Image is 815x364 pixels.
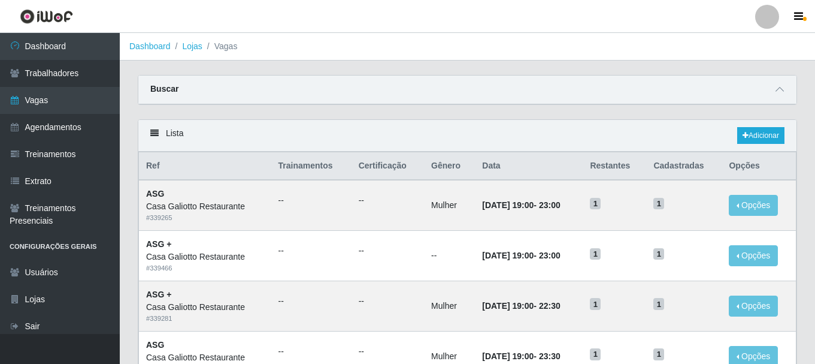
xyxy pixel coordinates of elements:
[20,9,73,24] img: CoreUI Logo
[120,33,815,61] nav: breadcrumb
[278,245,344,257] ul: --
[539,200,560,210] time: 23:00
[482,301,534,311] time: [DATE] 19:00
[653,298,664,310] span: 1
[146,290,171,299] strong: ASG +
[482,200,534,210] time: [DATE] 19:00
[729,296,778,317] button: Opções
[359,345,417,358] ul: --
[146,189,164,198] strong: ASG
[539,351,560,361] time: 23:30
[146,351,263,364] div: Casa Galiotto Restaurante
[146,213,263,223] div: # 339265
[737,127,784,144] a: Adicionar
[146,251,263,263] div: Casa Galiotto Restaurante
[202,40,238,53] li: Vagas
[590,248,601,260] span: 1
[424,281,475,331] td: Mulher
[482,351,534,361] time: [DATE] 19:00
[359,295,417,308] ul: --
[146,200,263,213] div: Casa Galiotto Restaurante
[722,152,796,181] th: Opções
[278,295,344,308] ul: --
[278,194,344,207] ul: --
[146,301,263,314] div: Casa Galiotto Restaurante
[583,152,646,181] th: Restantes
[653,348,664,360] span: 1
[482,200,560,210] strong: -
[424,180,475,230] td: Mulher
[646,152,722,181] th: Cadastradas
[146,314,263,324] div: # 339281
[139,152,271,181] th: Ref
[475,152,583,181] th: Data
[424,152,475,181] th: Gênero
[352,152,424,181] th: Certificação
[138,120,796,152] div: Lista
[150,84,178,94] strong: Buscar
[146,340,164,350] strong: ASG
[146,239,171,249] strong: ASG +
[424,231,475,281] td: --
[182,41,202,51] a: Lojas
[482,351,560,361] strong: -
[590,298,601,310] span: 1
[146,263,263,273] div: # 339466
[653,248,664,260] span: 1
[590,348,601,360] span: 1
[482,251,560,260] strong: -
[729,195,778,216] button: Opções
[359,245,417,257] ul: --
[653,198,664,210] span: 1
[539,251,560,260] time: 23:00
[482,251,534,260] time: [DATE] 19:00
[729,245,778,266] button: Opções
[539,301,560,311] time: 22:30
[590,198,601,210] span: 1
[129,41,171,51] a: Dashboard
[278,345,344,358] ul: --
[359,194,417,207] ul: --
[271,152,351,181] th: Trainamentos
[482,301,560,311] strong: -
